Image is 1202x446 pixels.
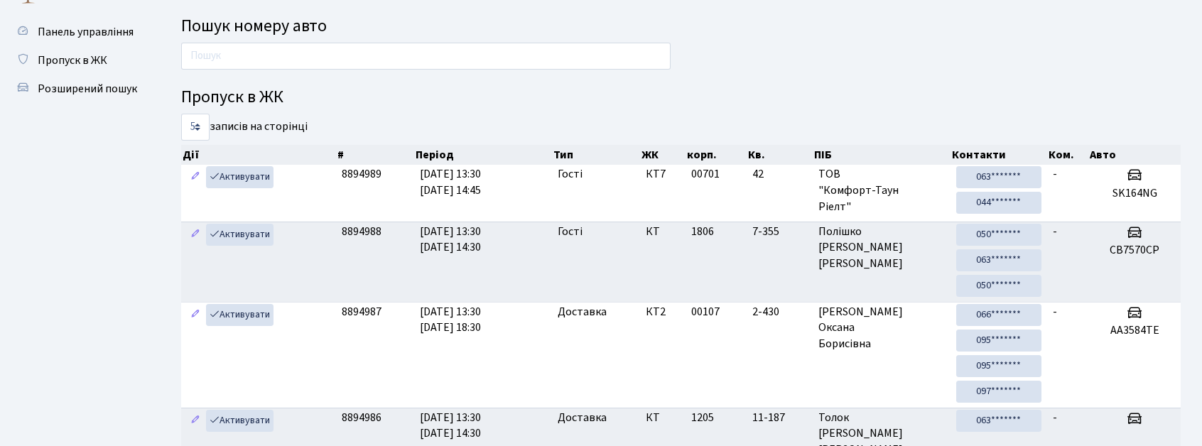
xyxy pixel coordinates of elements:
[181,87,1181,108] h4: Пропуск в ЖК
[181,114,308,141] label: записів на сторінці
[187,410,204,432] a: Редагувати
[646,166,680,183] span: КТ7
[420,224,481,256] span: [DATE] 13:30 [DATE] 14:30
[181,43,671,70] input: Пошук
[646,304,680,320] span: КТ2
[1053,410,1057,425] span: -
[7,46,149,75] a: Пропуск в ЖК
[640,145,686,165] th: ЖК
[181,145,336,165] th: Дії
[752,166,807,183] span: 42
[1047,145,1088,165] th: Ком.
[181,114,210,141] select: записів на сторінці
[1094,324,1175,337] h5: АА3584ТЕ
[1053,166,1057,182] span: -
[558,224,583,240] span: Гості
[342,410,381,425] span: 8894986
[420,410,481,442] span: [DATE] 13:30 [DATE] 14:30
[342,224,381,239] span: 8894988
[818,166,945,215] span: ТОВ "Комфорт-Таун Ріелт"
[187,304,204,326] a: Редагувати
[1094,244,1175,257] h5: СВ7570СР
[752,224,807,240] span: 7-355
[1053,224,1057,239] span: -
[7,75,149,103] a: Розширений пошук
[206,166,274,188] a: Активувати
[336,145,414,165] th: #
[691,304,720,320] span: 00107
[342,304,381,320] span: 8894987
[181,13,327,38] span: Пошук номеру авто
[7,18,149,46] a: Панель управління
[558,304,607,320] span: Доставка
[1094,187,1175,200] h5: SK164NG
[818,224,945,273] span: Полішко [PERSON_NAME] [PERSON_NAME]
[1053,304,1057,320] span: -
[691,166,720,182] span: 00701
[558,410,607,426] span: Доставка
[38,81,137,97] span: Розширений пошук
[752,410,807,426] span: 11-187
[818,304,945,353] span: [PERSON_NAME] Оксана Борисівна
[747,145,813,165] th: Кв.
[691,410,714,425] span: 1205
[420,304,481,336] span: [DATE] 13:30 [DATE] 18:30
[752,304,807,320] span: 2-430
[646,224,680,240] span: КТ
[813,145,951,165] th: ПІБ
[414,145,552,165] th: Період
[646,410,680,426] span: КТ
[686,145,747,165] th: корп.
[187,166,204,188] a: Редагувати
[206,410,274,432] a: Активувати
[38,53,107,68] span: Пропуск в ЖК
[558,166,583,183] span: Гості
[206,304,274,326] a: Активувати
[342,166,381,182] span: 8894989
[187,224,204,246] a: Редагувати
[420,166,481,198] span: [DATE] 13:30 [DATE] 14:45
[1088,145,1181,165] th: Авто
[951,145,1047,165] th: Контакти
[552,145,641,165] th: Тип
[206,224,274,246] a: Активувати
[38,24,134,40] span: Панель управління
[691,224,714,239] span: 1806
